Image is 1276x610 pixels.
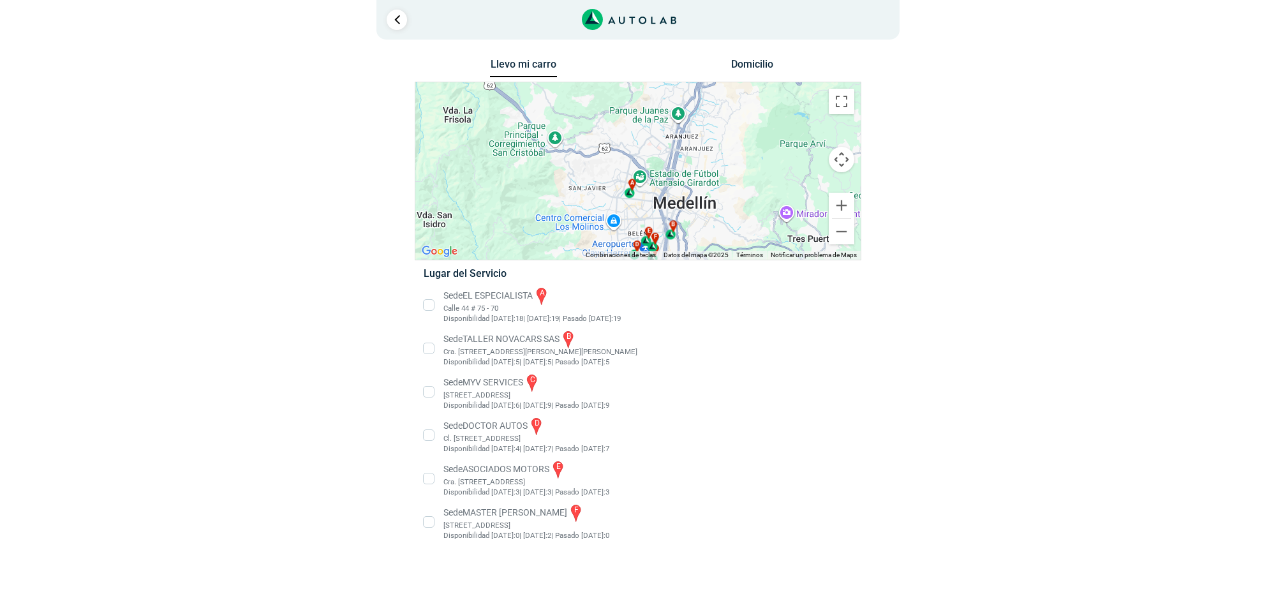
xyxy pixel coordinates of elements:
[829,147,854,172] button: Controles de visualización del mapa
[829,89,854,114] button: Cambiar a la vista en pantalla completa
[771,251,857,258] a: Notificar un problema de Maps
[664,251,729,258] span: Datos del mapa ©2025
[424,267,852,279] h5: Lugar del Servicio
[419,243,461,260] a: Abre esta zona en Google Maps (se abre en una nueva ventana)
[829,219,854,244] button: Reducir
[490,58,557,78] button: Llevo mi carro
[736,251,763,258] a: Términos (se abre en una nueva pestaña)
[387,10,407,30] a: Ir al paso anterior
[829,193,854,218] button: Ampliar
[630,179,634,188] span: a
[586,251,656,260] button: Combinaciones de teclas
[654,233,657,242] span: f
[419,243,461,260] img: Google
[648,227,651,235] span: e
[719,58,786,77] button: Domicilio
[582,13,677,25] a: Link al sitio de autolab
[635,241,639,249] span: d
[671,220,675,229] span: b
